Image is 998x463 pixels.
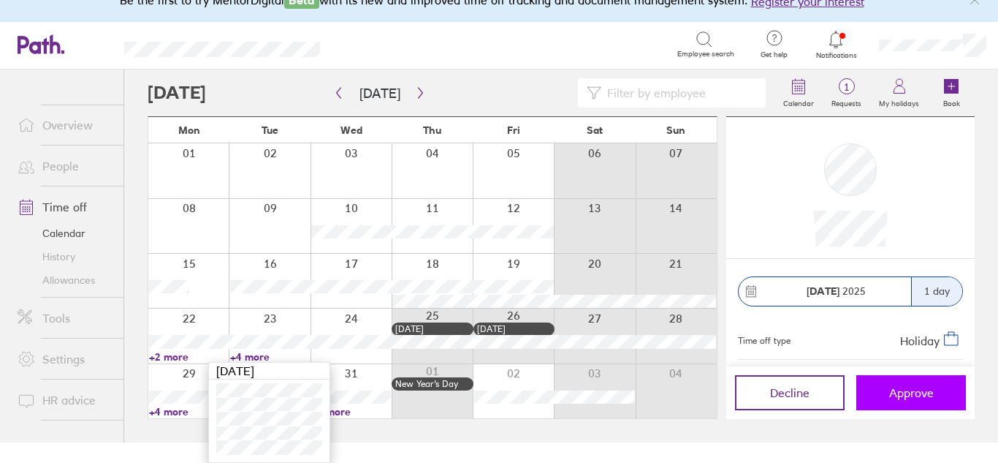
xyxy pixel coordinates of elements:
a: Calendar [774,69,823,116]
a: +4 more [311,405,391,418]
a: +2 more [149,350,229,364]
span: Employee search [677,50,734,59]
a: Notifications [812,29,860,60]
span: Wed [340,124,362,136]
span: Thu [423,124,441,136]
div: [DATE] [477,324,551,334]
a: HR advice [6,385,123,415]
span: 1 [823,81,870,93]
span: Approve [889,386,934,399]
label: Calendar [774,95,823,108]
label: Book [934,95,969,108]
a: Settings [6,345,123,374]
span: Decline [770,386,810,399]
a: 1Requests [823,69,870,116]
div: [DATE] [395,324,469,334]
button: Approve [856,375,966,410]
span: Get help [750,50,798,59]
a: +4 more [149,405,229,418]
a: Allowances [6,268,123,292]
a: +4 more [230,350,310,364]
span: Holiday [900,333,940,347]
a: Calendar [6,222,123,245]
a: Book [928,69,975,116]
a: People [6,151,123,181]
span: 2025 [807,285,866,297]
span: Tue [262,124,278,136]
label: My holidays [870,95,928,108]
div: [DATE] [209,363,330,380]
span: Mon [178,124,200,136]
a: My holidays [870,69,928,116]
label: Requests [823,95,870,108]
span: Notifications [812,51,860,60]
div: 1 day [911,277,962,306]
div: New Year’s Day [395,379,469,389]
div: Time off type [738,330,791,347]
a: Tools [6,304,123,333]
button: [DATE] [348,81,412,105]
a: Time off [6,192,123,222]
input: Filter by employee [601,79,757,107]
strong: [DATE] [807,285,839,298]
span: Fri [507,124,520,136]
div: Search [359,37,397,50]
span: Sun [666,124,685,136]
button: Decline [735,375,845,410]
a: History [6,245,123,268]
span: Sat [587,124,603,136]
a: Overview [6,110,123,140]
